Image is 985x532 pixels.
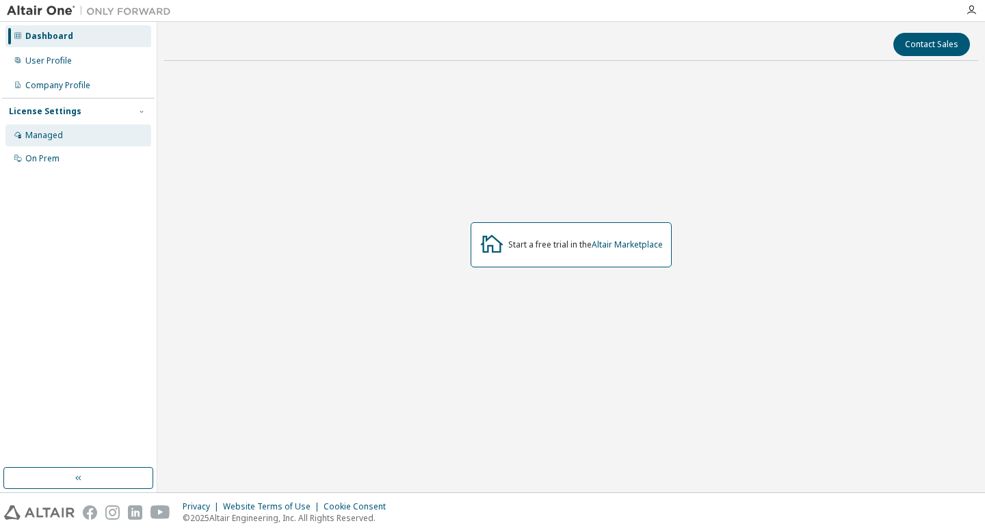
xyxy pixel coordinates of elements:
[25,55,72,66] div: User Profile
[183,501,223,512] div: Privacy
[25,153,60,164] div: On Prem
[893,33,970,56] button: Contact Sales
[83,505,97,520] img: facebook.svg
[508,239,663,250] div: Start a free trial in the
[9,106,81,117] div: License Settings
[7,4,178,18] img: Altair One
[183,512,394,524] p: © 2025 Altair Engineering, Inc. All Rights Reserved.
[592,239,663,250] a: Altair Marketplace
[25,80,90,91] div: Company Profile
[105,505,120,520] img: instagram.svg
[150,505,170,520] img: youtube.svg
[324,501,394,512] div: Cookie Consent
[25,130,63,141] div: Managed
[223,501,324,512] div: Website Terms of Use
[25,31,73,42] div: Dashboard
[4,505,75,520] img: altair_logo.svg
[128,505,142,520] img: linkedin.svg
